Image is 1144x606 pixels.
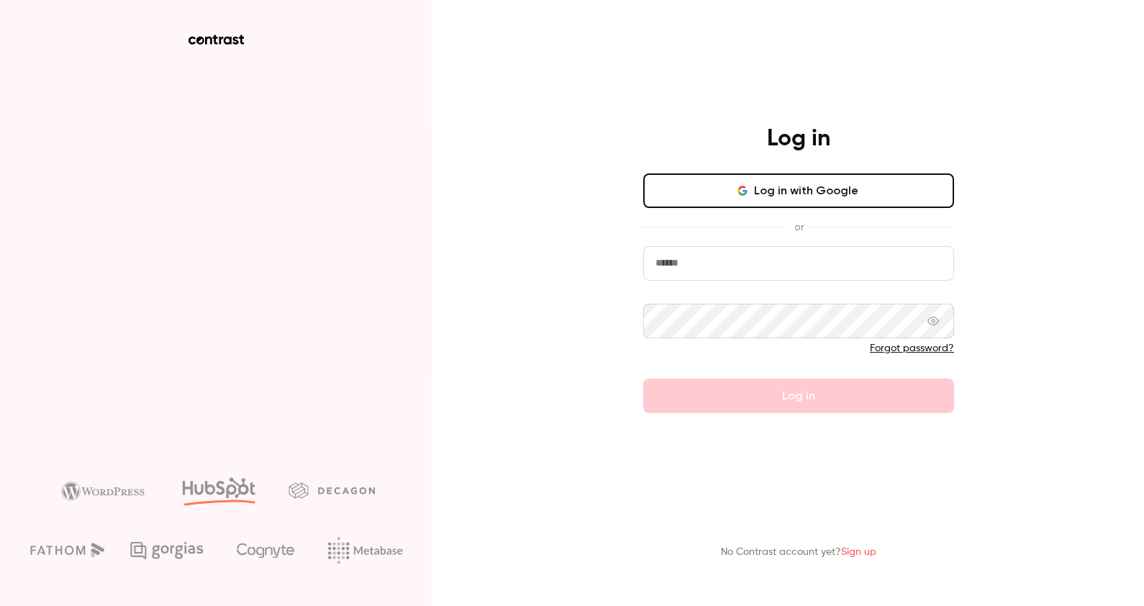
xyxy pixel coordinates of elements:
a: Forgot password? [870,343,954,353]
a: Sign up [841,547,876,557]
span: or [787,220,811,235]
button: Log in with Google [643,173,954,208]
h4: Log in [767,125,830,153]
img: decagon [289,482,375,498]
p: No Contrast account yet? [721,545,876,560]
